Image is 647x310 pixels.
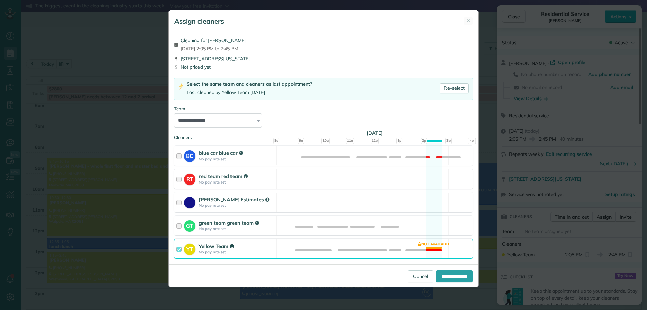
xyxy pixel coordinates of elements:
[174,55,473,62] div: [STREET_ADDRESS][US_STATE]
[181,45,246,52] span: [DATE] 2:05 PM to 2:45 PM
[184,150,195,160] strong: BC
[187,89,312,96] div: Last cleaned by Yellow Team [DATE]
[467,18,470,24] span: ✕
[184,220,195,230] strong: GT
[408,270,433,282] a: Cancel
[174,106,473,112] div: Team
[199,157,274,161] strong: No pay rate set
[199,196,269,203] strong: [PERSON_NAME] Estimates
[199,150,243,156] strong: blue car blue car
[174,17,224,26] h5: Assign cleaners
[187,81,312,88] div: Select the same team and cleaners as last appointment?
[199,180,274,185] strong: No pay rate set
[199,226,274,231] strong: No pay rate set
[199,173,248,179] strong: red team red team
[199,243,234,249] strong: Yellow Team
[199,203,274,208] strong: No pay rate set
[440,83,469,93] a: Re-select
[184,244,195,253] strong: YT
[181,37,246,44] span: Cleaning for [PERSON_NAME]
[184,174,195,183] strong: RT
[174,64,473,71] div: Not priced yet
[199,220,259,226] strong: green team green team
[199,250,274,254] strong: No pay rate set
[174,134,473,136] div: Cleaners
[178,83,184,90] img: lightning-bolt-icon-94e5364df696ac2de96d3a42b8a9ff6ba979493684c50e6bbbcda72601fa0d29.png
